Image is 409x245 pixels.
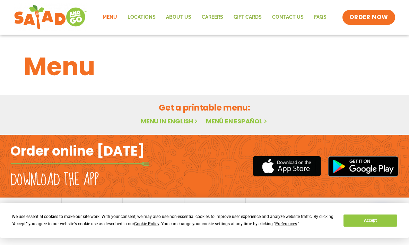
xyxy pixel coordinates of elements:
a: Contact Us [267,9,309,25]
h2: Download the app [10,170,99,190]
span: Cookie Policy [134,221,159,226]
h2: Order online [DATE] [10,142,145,159]
a: Menu in English [141,117,199,125]
span: ORDER NOW [349,13,388,21]
img: appstore [253,155,321,177]
a: FAQs [309,9,332,25]
h2: Get a printable menu: [24,102,385,114]
div: We use essential cookies to make our site work. With your consent, we may also use non-essential ... [12,213,335,228]
a: Careers [197,9,228,25]
a: Menú en español [206,117,268,125]
img: new-SAG-logo-768×292 [14,3,87,31]
a: Locations [122,9,161,25]
span: Preferences [275,221,297,226]
a: Menu [97,9,122,25]
button: Accept [343,215,397,227]
a: About Us [161,9,197,25]
a: ORDER NOW [342,10,395,25]
img: fork [10,162,149,166]
nav: Menu [97,9,332,25]
h1: Menu [24,48,385,85]
a: GIFT CARDS [228,9,267,25]
img: google_play [328,156,399,177]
